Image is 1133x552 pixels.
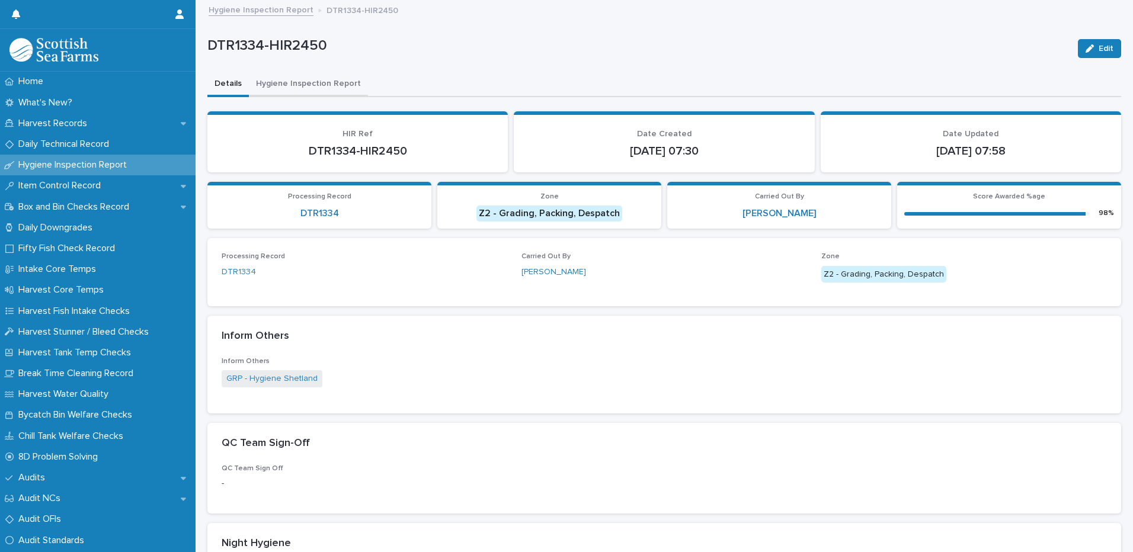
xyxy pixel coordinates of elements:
span: Date Created [637,130,692,138]
p: Bycatch Bin Welfare Checks [14,409,142,421]
span: Carried Out By [521,253,571,260]
p: Harvest Fish Intake Checks [14,306,139,317]
a: DTR1334 [300,208,339,219]
span: Carried Out By [755,193,804,200]
div: Z2 - Grading, Packing, Despatch [821,266,946,283]
h2: Night Hygiene [222,537,291,550]
p: Item Control Record [14,180,110,191]
p: Harvest Stunner / Bleed Checks [14,326,158,338]
p: Audit OFIs [14,514,71,525]
p: What's New? [14,97,82,108]
span: Edit [1099,44,1113,53]
button: Edit [1078,39,1121,58]
p: Audit NCs [14,493,70,504]
p: 8D Problem Solving [14,451,107,463]
span: Date Updated [943,130,998,138]
p: Break Time Cleaning Record [14,368,143,379]
span: Processing Record [288,193,351,200]
p: Harvest Core Temps [14,284,113,296]
a: [PERSON_NAME] [742,208,816,219]
h2: QC Team Sign-Off [222,437,310,450]
p: Harvest Water Quality [14,389,118,400]
p: Daily Downgrades [14,222,102,233]
span: Zone [540,193,559,200]
span: HIR Ref [343,130,373,138]
div: 98 % [1099,209,1114,217]
p: Intake Core Temps [14,264,105,275]
p: Fifty Fish Check Record [14,243,124,254]
img: mMrefqRFQpe26GRNOUkG [9,38,98,62]
p: Chill Tank Welfare Checks [14,431,133,442]
p: Harvest Records [14,118,97,129]
button: Details [207,72,249,97]
h2: Inform Others [222,330,289,343]
a: GRP - Hygiene Shetland [226,373,318,385]
p: Home [14,76,53,87]
p: DTR1334-HIR2450 [222,144,494,158]
p: Box and Bin Checks Record [14,201,139,213]
p: [DATE] 07:30 [528,144,800,158]
button: Hygiene Inspection Report [249,72,368,97]
p: - [222,477,507,490]
p: DTR1334-HIR2450 [327,3,398,16]
a: DTR1334 [222,266,256,278]
p: Audits [14,472,55,483]
span: Score Awarded %age [973,193,1045,200]
p: Harvest Tank Temp Checks [14,347,140,358]
p: Audit Standards [14,535,94,546]
a: Hygiene Inspection Report [209,2,313,16]
span: Processing Record [222,253,285,260]
span: QC Team Sign Off [222,465,283,472]
p: DTR1334-HIR2450 [207,37,1068,54]
span: Zone [821,253,840,260]
a: [PERSON_NAME] [521,266,586,278]
p: Daily Technical Record [14,139,119,150]
p: [DATE] 07:58 [835,144,1107,158]
span: Inform Others [222,358,270,365]
p: Hygiene Inspection Report [14,159,136,171]
div: Z2 - Grading, Packing, Despatch [476,206,622,222]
